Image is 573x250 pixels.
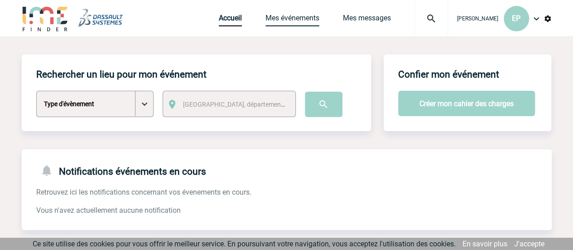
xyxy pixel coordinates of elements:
[343,14,391,26] a: Mes messages
[462,240,507,248] a: En savoir plus
[398,69,499,80] h4: Confier mon événement
[22,5,69,31] img: IME-Finder
[219,14,242,26] a: Accueil
[398,91,535,116] button: Créer mon cahier des charges
[514,240,544,248] a: J'accepte
[183,101,309,108] span: [GEOGRAPHIC_DATA], département, région...
[457,15,498,22] span: [PERSON_NAME]
[36,206,181,215] span: Vous n'avez actuellement aucune notification
[33,240,456,248] span: Ce site utilise des cookies pour vous offrir le meilleur service. En poursuivant votre navigation...
[265,14,319,26] a: Mes événements
[40,164,59,177] img: notifications-24-px-g.png
[36,69,207,80] h4: Rechercher un lieu pour mon événement
[512,14,520,23] span: EP
[36,188,251,196] span: Retrouvez ici les notifications concernant vos évenements en cours.
[305,92,342,117] input: Submit
[36,164,206,177] h4: Notifications événements en cours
